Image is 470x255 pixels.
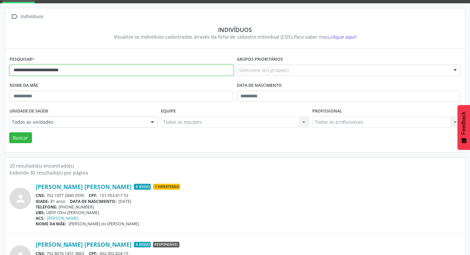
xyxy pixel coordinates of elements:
span: Responsável [153,242,179,248]
div: Indivíduos [19,12,45,21]
span: TELEFONE: [36,204,57,210]
label: Nome da mãe [10,80,38,91]
label: Data de nascimento [237,80,282,91]
div: Indivíduos [14,26,456,33]
span: CNS: [36,193,45,198]
span: NOME DA MÃE: [36,221,66,227]
label: Pesquisar [10,54,34,65]
div: 702 1057 2840 0590 [36,193,460,198]
span: Idoso [134,184,151,190]
label: Unidade de saúde [10,106,48,116]
span: Selecione o(s) grupo(s) [239,67,289,74]
span: DATA DE NASCIMENTO: [70,199,116,204]
label: Profissional [312,106,342,116]
button: Feedback - Mostrar pesquisa [457,105,470,150]
span: Todas as unidades [12,119,144,125]
span: [DATE] [118,199,131,204]
a: [PERSON_NAME] [47,215,78,221]
button: Buscar [9,132,32,143]
span: Feedback [461,112,467,135]
span: Idoso [134,242,151,248]
div: Visualize os indivíduos cadastrados através da ficha de cadastro individual (CDS). [14,33,456,40]
span: ACS: [36,215,45,221]
div: 20 resultado(s) encontrado(s) [10,162,460,169]
label: Equipe [161,106,176,116]
span: UBS: [36,210,45,215]
i: person [15,193,26,205]
span: clique aqui! [330,34,356,40]
a: [PERSON_NAME] [PERSON_NAME] [36,183,132,190]
div: [PHONE_NUMBER] [36,204,460,210]
a: [PERSON_NAME] [PERSON_NAME] [36,241,132,248]
span: Hipertenso [153,184,180,190]
span: CPF: [89,193,98,198]
span: IDADE: [36,199,49,204]
div: Exibindo 30 resultado(s) por página [10,169,460,176]
div: 81 anos [36,199,460,204]
span: 151.953.417-53 [100,193,128,198]
i: Para saber mais, [294,34,356,40]
label: Grupos prioritários [237,54,283,65]
a:  Indivíduos [10,12,45,21]
div: UBSF Olho [PERSON_NAME] [36,210,460,215]
i:  [10,12,19,21]
span: [PERSON_NAME] do [PERSON_NAME] [69,221,139,227]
